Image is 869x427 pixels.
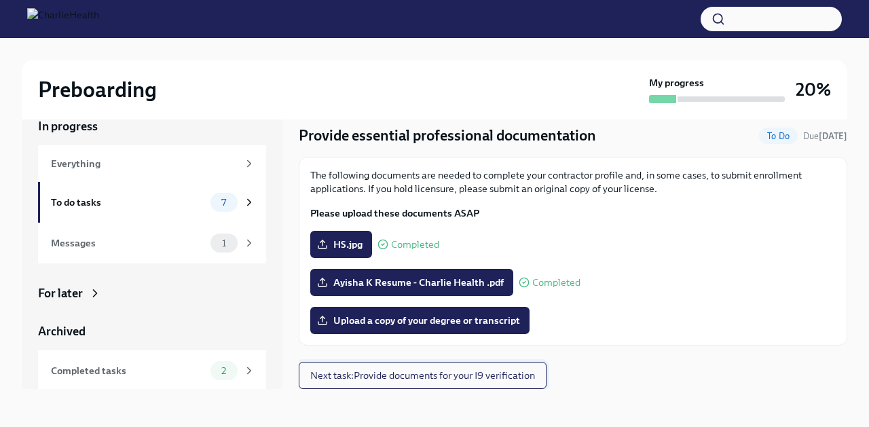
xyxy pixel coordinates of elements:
label: Ayisha K Resume - Charlie Health .pdf [310,269,513,296]
label: Upload a copy of your degree or transcript [310,307,530,334]
span: 2 [213,366,234,376]
a: Completed tasks2 [38,350,266,391]
img: CharlieHealth [27,8,99,30]
div: Completed tasks [51,363,205,378]
span: Upload a copy of your degree or transcript [320,314,520,327]
h4: Provide essential professional documentation [299,126,596,146]
a: Everything [38,145,266,182]
h2: Preboarding [38,76,157,103]
h3: 20% [796,77,831,102]
span: Completed [532,278,580,288]
a: Messages1 [38,223,266,263]
span: 1 [214,238,234,248]
span: Due [803,131,847,141]
p: The following documents are needed to complete your contractor profile and, in some cases, to sub... [310,168,836,196]
div: Messages [51,236,205,250]
span: HS.jpg [320,238,363,251]
strong: My progress [649,76,704,90]
label: HS.jpg [310,231,372,258]
span: Ayisha K Resume - Charlie Health .pdf [320,276,504,289]
a: For later [38,285,266,301]
span: August 21st, 2025 09:00 [803,130,847,143]
span: Completed [391,240,439,250]
a: To do tasks7 [38,182,266,223]
span: 7 [213,198,234,208]
div: To do tasks [51,195,205,210]
span: To Do [759,131,798,141]
strong: [DATE] [819,131,847,141]
a: Archived [38,323,266,339]
button: Next task:Provide documents for your I9 verification [299,362,547,389]
div: Everything [51,156,238,171]
div: For later [38,285,83,301]
a: In progress [38,118,266,134]
span: Next task : Provide documents for your I9 verification [310,369,535,382]
strong: Please upload these documents ASAP [310,207,479,219]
